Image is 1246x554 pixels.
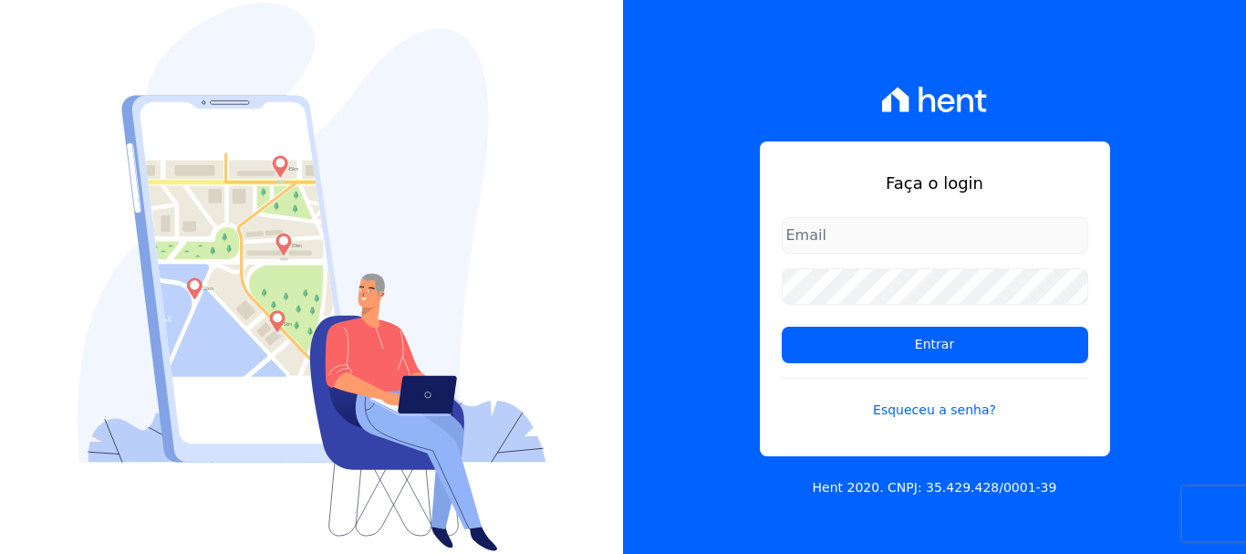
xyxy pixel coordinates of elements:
[782,217,1088,254] input: Email
[78,3,546,551] img: Login
[813,478,1057,497] p: Hent 2020. CNPJ: 35.429.428/0001-39
[782,378,1088,420] a: Esqueceu a senha?
[782,327,1088,363] input: Entrar
[782,171,1088,195] h1: Faça o login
